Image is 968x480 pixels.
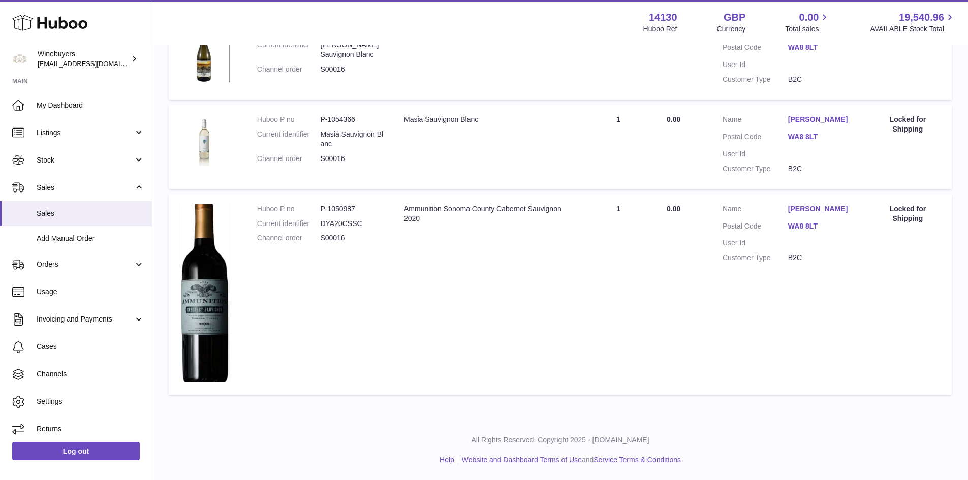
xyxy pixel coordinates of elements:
dt: User Id [723,60,788,70]
dt: Channel order [257,154,321,164]
td: 1 [580,16,657,100]
a: [PERSON_NAME] [788,115,854,124]
span: Total sales [785,24,830,34]
img: 1755000624.jpg [179,115,230,166]
span: Channels [37,369,144,379]
dd: B2C [788,75,854,84]
dt: Postal Code [723,221,788,234]
span: Cases [37,342,144,351]
span: Stock [37,155,134,165]
img: internalAdmin-14130@internal.huboo.com [12,51,27,67]
a: Log out [12,442,140,460]
dt: Channel order [257,65,321,74]
a: 0.00 Total sales [785,11,830,34]
strong: GBP [724,11,745,24]
dd: S00016 [320,65,384,74]
span: Listings [37,128,134,138]
span: Sales [37,183,134,193]
dt: Current identifier [257,130,321,149]
dd: P-1050987 [320,204,384,214]
dt: User Id [723,149,788,159]
strong: 14130 [649,11,677,24]
div: Locked for Shipping [874,115,942,134]
a: WA8 8LT [788,43,854,52]
li: and [458,455,681,465]
dt: Channel order [257,233,321,243]
span: 0.00 [799,11,819,24]
span: Settings [37,397,144,406]
dd: [PERSON_NAME] Sauvignon Blanc [320,40,384,59]
div: Ammunition Sonoma County Cabernet Sauvignon 2020 [404,204,570,223]
span: [EMAIL_ADDRESS][DOMAIN_NAME] [38,59,149,68]
dt: Name [723,204,788,216]
dt: Current identifier [257,219,321,229]
dd: B2C [788,253,854,263]
dt: Customer Type [723,75,788,84]
dt: Postal Code [723,132,788,144]
a: Help [440,456,454,464]
dd: S00016 [320,154,384,164]
a: Service Terms & Conditions [594,456,681,464]
span: Sales [37,209,144,218]
a: [PERSON_NAME] [788,204,854,214]
dt: User Id [723,238,788,248]
div: Masia Sauvignon Blanc [404,115,570,124]
dt: Huboo P no [257,204,321,214]
span: Add Manual Order [37,234,144,243]
span: My Dashboard [37,101,144,110]
td: 1 [580,194,657,395]
span: 0.00 [667,205,680,213]
span: 19,540.96 [899,11,944,24]
a: WA8 8LT [788,221,854,231]
dt: Huboo P no [257,115,321,124]
dt: Current identifier [257,40,321,59]
dt: Postal Code [723,43,788,55]
dt: Customer Type [723,253,788,263]
dd: DYA20CSSC [320,219,384,229]
dt: Name [723,115,788,127]
span: Invoicing and Payments [37,314,134,324]
dd: P-1054366 [320,115,384,124]
dt: Customer Type [723,164,788,174]
td: 1 [580,105,657,189]
span: AVAILABLE Stock Total [870,24,956,34]
dd: S00016 [320,233,384,243]
a: WA8 8LT [788,132,854,142]
span: Usage [37,287,144,297]
span: 0.00 [667,115,680,123]
img: 1752081813.png [179,204,230,382]
a: Website and Dashboard Terms of Use [462,456,582,464]
img: 1755000800.png [179,26,230,82]
span: Orders [37,260,134,269]
dd: B2C [788,164,854,174]
div: Winebuyers [38,49,129,69]
p: All Rights Reserved. Copyright 2025 - [DOMAIN_NAME] [161,435,960,445]
span: Returns [37,424,144,434]
div: Locked for Shipping [874,204,942,223]
a: 19,540.96 AVAILABLE Stock Total [870,11,956,34]
dd: Masia Sauvignon Blanc [320,130,384,149]
div: Currency [717,24,746,34]
div: Huboo Ref [643,24,677,34]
